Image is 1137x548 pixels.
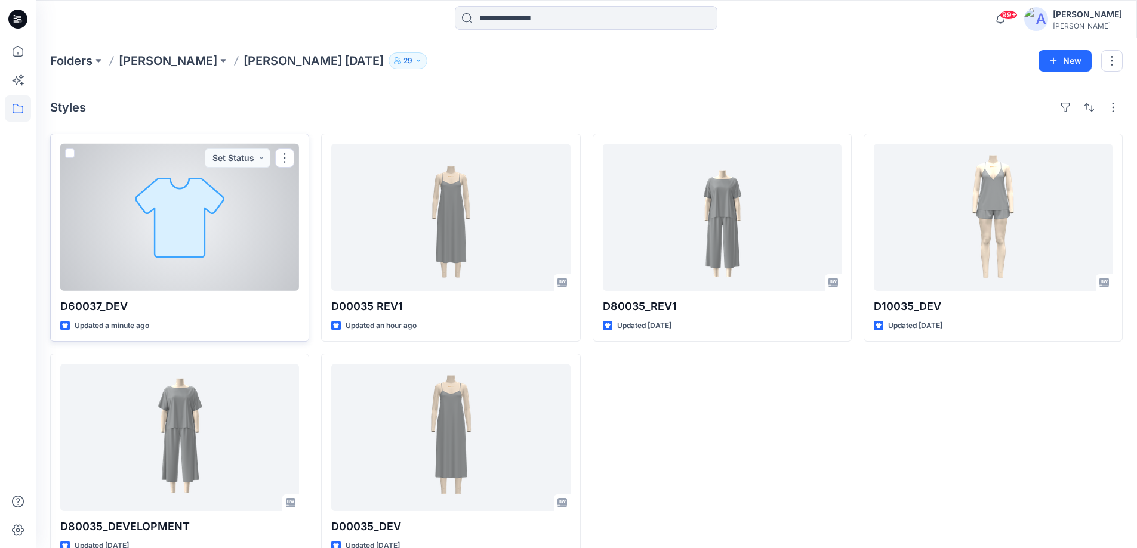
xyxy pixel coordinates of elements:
p: Updated [DATE] [888,320,942,332]
p: D00035 REV1 [331,298,570,315]
p: Updated an hour ago [346,320,417,332]
div: [PERSON_NAME] [1053,21,1122,30]
a: D00035 REV1 [331,144,570,291]
a: D80035_DEVELOPMENT [60,364,299,511]
button: 29 [389,52,427,69]
p: Updated a minute ago [75,320,149,332]
p: Updated [DATE] [617,320,671,332]
span: 99+ [1000,10,1018,20]
p: D10035_DEV [874,298,1113,315]
a: [PERSON_NAME] [119,52,217,69]
img: avatar [1024,7,1048,31]
p: [PERSON_NAME] [DATE] [244,52,384,69]
h4: Styles [50,100,86,114]
p: D00035_DEV [331,518,570,535]
button: New [1039,50,1092,72]
a: D80035_REV1 [603,144,842,291]
div: [PERSON_NAME] [1053,7,1122,21]
p: D80035_REV1 [603,298,842,315]
a: D60037_DEV [60,144,299,291]
p: D60037_DEV [60,298,299,315]
a: D10035_DEV [874,144,1113,291]
p: D80035_DEVELOPMENT [60,518,299,535]
a: Folders [50,52,93,69]
p: 29 [403,54,412,67]
a: D00035_DEV [331,364,570,511]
